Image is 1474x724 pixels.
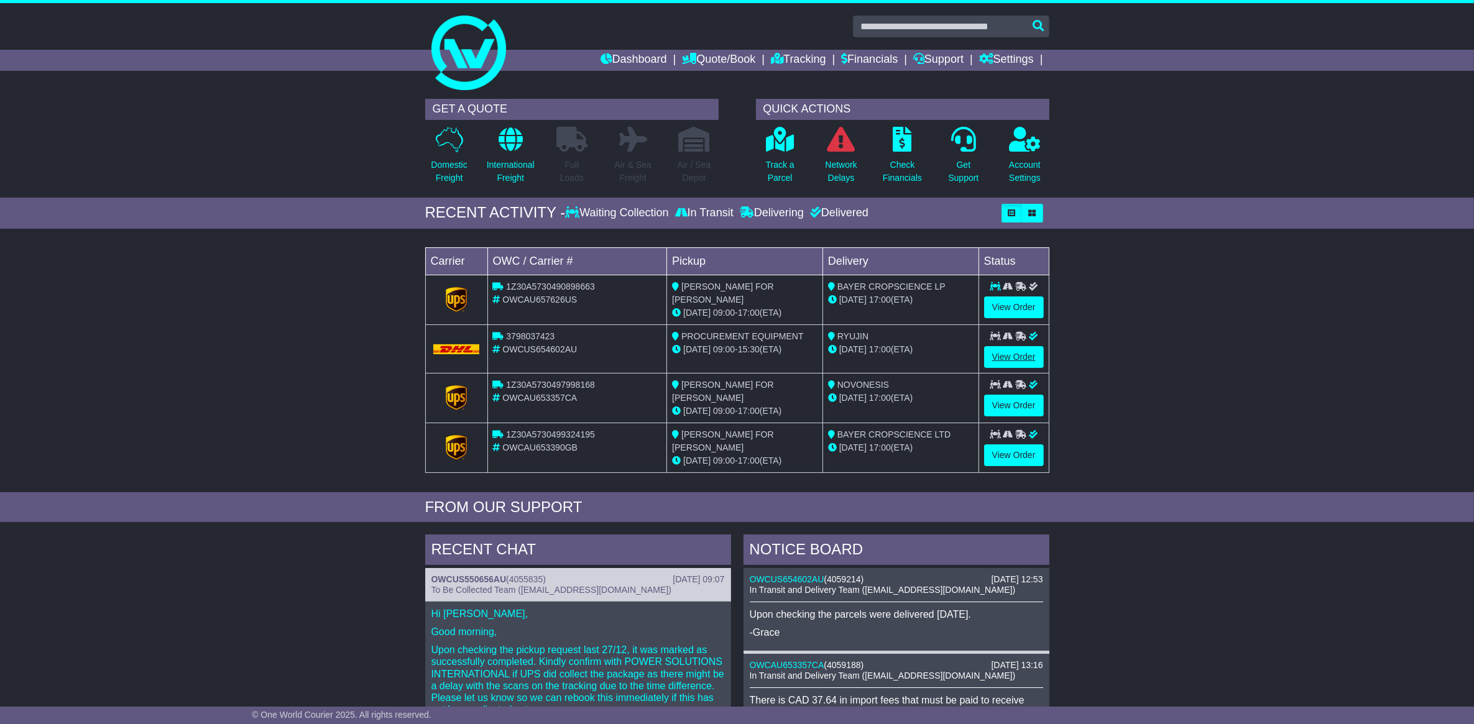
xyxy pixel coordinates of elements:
div: ( ) [431,574,725,585]
a: Tracking [771,50,826,71]
div: (ETA) [828,293,974,306]
p: Air & Sea Freight [615,158,652,185]
a: View Order [984,346,1044,368]
span: [DATE] [839,344,867,354]
span: 3798037423 [506,331,555,341]
p: Good morning, [431,626,725,638]
a: InternationalFreight [486,126,535,191]
span: OWCAU653357CA [502,393,577,403]
a: OWCUS654602AU [750,574,824,584]
a: Financials [841,50,898,71]
a: OWCUS550656AU [431,574,507,584]
div: ( ) [750,660,1043,671]
p: Get Support [948,158,979,185]
div: ( ) [750,574,1043,585]
a: View Order [984,444,1044,466]
a: NetworkDelays [824,126,857,191]
div: (ETA) [828,392,974,405]
img: GetCarrierServiceLogo [446,435,467,460]
span: 09:00 [713,406,735,416]
span: © One World Courier 2025. All rights reserved. [252,710,431,720]
span: 09:00 [713,308,735,318]
span: 17:00 [869,442,891,452]
td: Delivery [822,247,979,275]
a: CheckFinancials [882,126,923,191]
span: In Transit and Delivery Team ([EMAIL_ADDRESS][DOMAIN_NAME]) [750,585,1016,595]
span: OWCUS654602AU [502,344,577,354]
span: 1Z30A5730499324195 [506,429,594,439]
span: 09:00 [713,456,735,465]
div: [DATE] 09:07 [673,574,724,585]
span: 17:00 [869,295,891,305]
p: Network Delays [825,158,857,185]
span: [DATE] [683,456,711,465]
span: 4059214 [827,574,861,584]
a: Settings [979,50,1034,71]
span: RYUJIN [837,331,868,341]
div: RECENT ACTIVITY - [425,204,566,222]
div: RECENT CHAT [425,534,731,568]
p: Upon checking the parcels were delivered [DATE]. [750,608,1043,620]
span: [PERSON_NAME] FOR [PERSON_NAME] [672,380,773,403]
span: 4055835 [509,574,543,584]
td: Pickup [667,247,823,275]
span: 17:00 [869,344,891,354]
p: Upon checking the pickup request last 27/12, it was marked as successfully completed. Kindly conf... [431,644,725,715]
div: (ETA) [828,441,974,454]
span: In Transit and Delivery Team ([EMAIL_ADDRESS][DOMAIN_NAME]) [750,671,1016,680]
span: [DATE] [839,295,867,305]
span: [PERSON_NAME] FOR [PERSON_NAME] [672,429,773,452]
div: - (ETA) [672,405,818,418]
td: Status [979,247,1049,275]
p: Account Settings [1009,158,1041,185]
span: 09:00 [713,344,735,354]
div: - (ETA) [672,306,818,319]
p: Domestic Freight [431,158,467,185]
span: [DATE] [683,406,711,416]
a: Track aParcel [765,126,795,191]
p: Check Financials [883,158,922,185]
span: 17:00 [738,406,760,416]
span: 17:00 [869,393,891,403]
span: NOVONESIS [837,380,889,390]
span: [PERSON_NAME] FOR [PERSON_NAME] [672,282,773,305]
p: Track a Parcel [766,158,795,185]
a: GetSupport [947,126,979,191]
a: Quote/Book [682,50,755,71]
span: [DATE] [683,308,711,318]
span: OWCAU657626US [502,295,577,305]
span: 1Z30A5730490898663 [506,282,594,291]
div: In Transit [672,206,737,220]
span: BAYER CROPSCIENCE LP [837,282,946,291]
p: Hi [PERSON_NAME], [431,608,725,620]
span: BAYER CROPSCIENCE LTD [837,429,951,439]
div: NOTICE BOARD [744,534,1049,568]
span: PROCUREMENT EQUIPMENT [681,331,804,341]
a: Dashboard [601,50,667,71]
div: - (ETA) [672,454,818,467]
td: Carrier [425,247,487,275]
span: [DATE] [839,442,867,452]
span: [DATE] [839,393,867,403]
img: GetCarrierServiceLogo [446,287,467,312]
div: QUICK ACTIONS [756,99,1049,120]
a: AccountSettings [1008,126,1041,191]
span: 1Z30A5730497998168 [506,380,594,390]
span: OWCAU653390GB [502,442,578,452]
p: Air / Sea Depot [678,158,711,185]
img: GetCarrierServiceLogo [446,385,467,410]
img: DHL.png [433,344,480,354]
div: (ETA) [828,343,974,356]
span: 15:30 [738,344,760,354]
a: View Order [984,296,1044,318]
a: View Order [984,395,1044,416]
div: GET A QUOTE [425,99,719,120]
td: OWC / Carrier # [487,247,667,275]
span: 4059188 [827,660,861,670]
span: 17:00 [738,308,760,318]
div: Waiting Collection [565,206,671,220]
a: OWCAU653357CA [750,660,824,670]
div: Delivering [737,206,807,220]
p: International Freight [487,158,535,185]
div: FROM OUR SUPPORT [425,498,1049,516]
